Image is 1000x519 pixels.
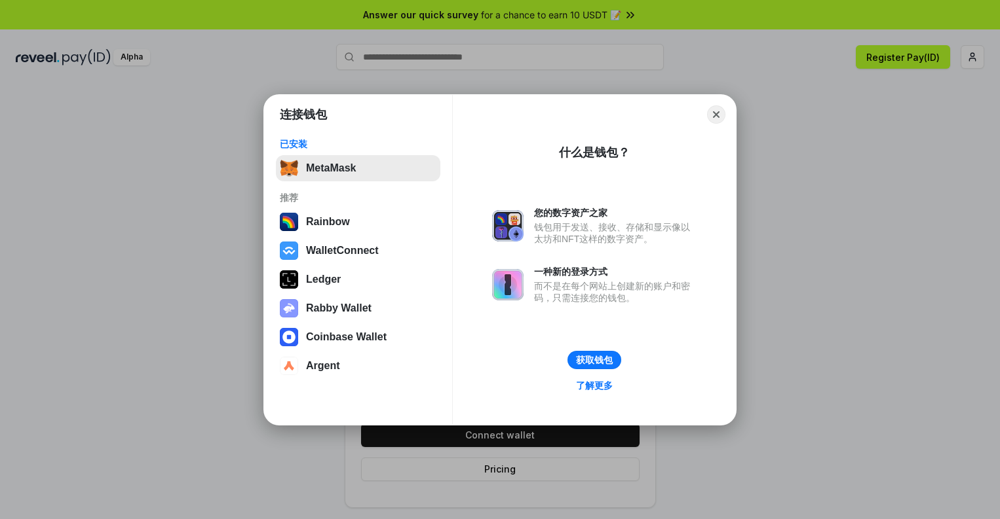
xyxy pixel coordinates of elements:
img: svg+xml,%3Csvg%20xmlns%3D%22http%3A%2F%2Fwww.w3.org%2F2000%2Fsvg%22%20width%3D%2228%22%20height%3... [280,270,298,289]
div: Coinbase Wallet [306,331,387,343]
button: Coinbase Wallet [276,324,440,350]
div: Ledger [306,274,341,285]
img: svg+xml,%3Csvg%20width%3D%2228%22%20height%3D%2228%22%20viewBox%3D%220%200%2028%2028%22%20fill%3D... [280,357,298,375]
div: 获取钱包 [576,354,613,366]
div: 一种新的登录方式 [534,266,697,277]
div: 什么是钱包？ [559,145,630,160]
img: svg+xml,%3Csvg%20width%3D%2228%22%20height%3D%2228%22%20viewBox%3D%220%200%2028%2028%22%20fill%3D... [280,328,298,346]
img: svg+xml,%3Csvg%20fill%3D%22none%22%20height%3D%2233%22%20viewBox%3D%220%200%2035%2033%22%20width%... [280,159,298,177]
button: Ledger [276,266,440,293]
div: 已安装 [280,138,436,150]
div: 了解更多 [576,380,613,391]
button: Rabby Wallet [276,295,440,321]
div: 推荐 [280,192,436,204]
a: 了解更多 [568,377,621,394]
img: svg+xml,%3Csvg%20width%3D%2228%22%20height%3D%2228%22%20viewBox%3D%220%200%2028%2028%22%20fill%3D... [280,242,298,260]
img: svg+xml,%3Csvg%20xmlns%3D%22http%3A%2F%2Fwww.w3.org%2F2000%2Fsvg%22%20fill%3D%22none%22%20viewBox... [492,269,524,300]
div: 您的数字资产之家 [534,207,697,219]
button: MetaMask [276,155,440,181]
button: Rainbow [276,209,440,235]
h1: 连接钱包 [280,107,327,122]
img: svg+xml,%3Csvg%20width%3D%22120%22%20height%3D%22120%22%20viewBox%3D%220%200%20120%20120%22%20fil... [280,213,298,231]
button: Argent [276,353,440,379]
div: 而不是在每个网站上创建新的账户和密码，只需连接您的钱包。 [534,280,697,304]
div: Rabby Wallet [306,302,372,314]
div: 钱包用于发送、接收、存储和显示像以太坊和NFT这样的数字资产。 [534,221,697,245]
div: MetaMask [306,162,356,174]
img: svg+xml,%3Csvg%20xmlns%3D%22http%3A%2F%2Fwww.w3.org%2F2000%2Fsvg%22%20fill%3D%22none%22%20viewBox... [492,210,524,242]
button: Close [707,105,725,124]
button: WalletConnect [276,238,440,264]
div: Rainbow [306,216,350,228]
button: 获取钱包 [567,351,621,369]
div: Argent [306,360,340,372]
div: WalletConnect [306,245,379,257]
img: svg+xml,%3Csvg%20xmlns%3D%22http%3A%2F%2Fwww.w3.org%2F2000%2Fsvg%22%20fill%3D%22none%22%20viewBox... [280,299,298,317]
